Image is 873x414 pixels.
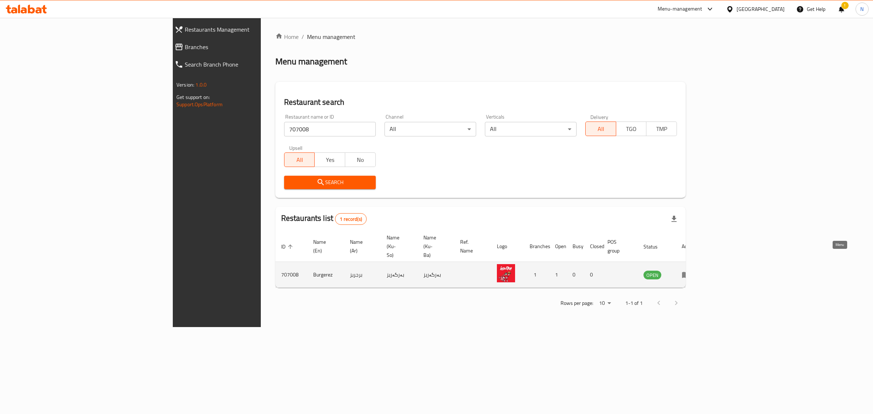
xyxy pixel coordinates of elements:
span: Branches [185,43,313,51]
button: Search [284,176,376,189]
span: OPEN [643,271,661,279]
span: Version: [176,80,194,89]
a: Restaurants Management [169,21,319,38]
span: Name (Ku-So) [387,233,409,259]
span: Status [643,242,667,251]
span: N [860,5,864,13]
span: ID [281,242,295,251]
button: All [585,122,616,136]
th: Branches [524,231,549,262]
p: Rows per page: [561,299,593,308]
div: Total records count [335,213,367,225]
button: All [284,152,315,167]
div: Export file [665,210,683,228]
span: 1 record(s) [335,216,366,223]
th: Logo [491,231,524,262]
input: Search for restaurant name or ID.. [284,122,376,136]
div: All [485,122,577,136]
td: Burgerez [307,262,344,288]
img: Burgerez [497,264,515,282]
table: enhanced table [275,231,701,288]
label: Delivery [590,114,609,119]
span: Menu management [307,32,355,41]
span: Name (En) [313,238,335,255]
nav: breadcrumb [275,32,686,41]
th: Busy [567,231,584,262]
th: Closed [584,231,602,262]
span: TMP [649,124,674,134]
h2: Restaurant search [284,97,677,108]
a: Branches [169,38,319,56]
td: برجريز [344,262,381,288]
span: All [287,155,312,165]
span: POS group [607,238,629,255]
p: 1-1 of 1 [625,299,643,308]
label: Upsell [289,145,303,150]
span: Restaurants Management [185,25,313,34]
div: [GEOGRAPHIC_DATA] [737,5,785,13]
td: 0 [567,262,584,288]
button: TMP [646,122,677,136]
td: 1 [524,262,549,288]
a: Search Branch Phone [169,56,319,73]
span: No [348,155,373,165]
th: Action [676,231,701,262]
span: Ref. Name [460,238,482,255]
span: TGO [619,124,644,134]
button: TGO [616,122,647,136]
h2: Restaurants list [281,213,367,225]
td: بەرگەریز [381,262,418,288]
span: 1.0.0 [195,80,207,89]
span: Search Branch Phone [185,60,313,69]
span: Name (Ku-Ba) [423,233,446,259]
h2: Menu management [275,56,347,67]
span: Search [290,178,370,187]
button: Yes [314,152,345,167]
span: Yes [318,155,342,165]
button: No [345,152,376,167]
td: 1 [549,262,567,288]
div: All [384,122,476,136]
div: Menu-management [658,5,702,13]
td: بەرگەریز [418,262,454,288]
th: Open [549,231,567,262]
div: Rows per page: [596,298,614,309]
span: Name (Ar) [350,238,372,255]
a: Support.OpsPlatform [176,100,223,109]
td: 0 [584,262,602,288]
span: Get support on: [176,92,210,102]
span: All [589,124,613,134]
